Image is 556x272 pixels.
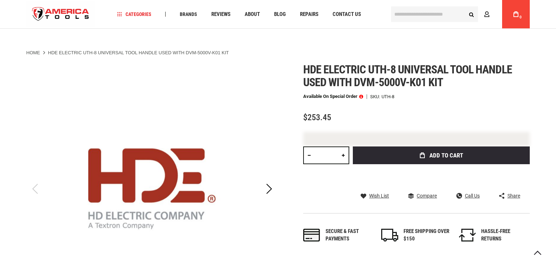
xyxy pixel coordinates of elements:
[507,193,520,198] span: Share
[369,193,389,198] span: Wish List
[481,228,527,243] div: HASSLE-FREE RETURNS
[326,228,372,243] div: Secure & fast payments
[382,94,394,99] div: UTH-8
[381,229,398,242] img: shipping
[417,193,437,198] span: Compare
[241,10,263,19] a: About
[211,12,230,17] span: Reviews
[303,94,363,99] p: Available on Special Order
[329,10,364,19] a: Contact Us
[429,152,463,159] span: Add to Cart
[404,228,450,243] div: FREE SHIPPING OVER $150
[177,10,200,19] a: Brands
[114,10,155,19] a: Categories
[48,50,229,55] strong: HDE ELECTRIC UTH-8 Universal Tool Handle Used with DVM-5000V-K01 Kit
[456,193,480,199] a: Call Us
[459,229,476,242] img: returns
[333,12,361,17] span: Contact Us
[300,12,318,17] span: Repairs
[465,7,478,21] button: Search
[208,10,234,19] a: Reviews
[274,12,286,17] span: Blog
[180,12,197,17] span: Brands
[297,10,322,19] a: Repairs
[370,94,382,99] strong: SKU
[303,229,320,242] img: payments
[245,12,260,17] span: About
[26,1,95,28] a: store logo
[26,50,40,56] a: Home
[353,146,530,164] button: Add to Cart
[117,12,151,17] span: Categories
[303,63,512,89] span: Hde electric uth-8 universal tool handle used with dvm-5000v-k01 kit
[519,15,522,19] span: 0
[271,10,289,19] a: Blog
[408,193,437,199] a: Compare
[26,1,95,28] img: America Tools
[303,112,331,122] span: $253.45
[465,193,480,198] span: Call Us
[361,193,389,199] a: Wish List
